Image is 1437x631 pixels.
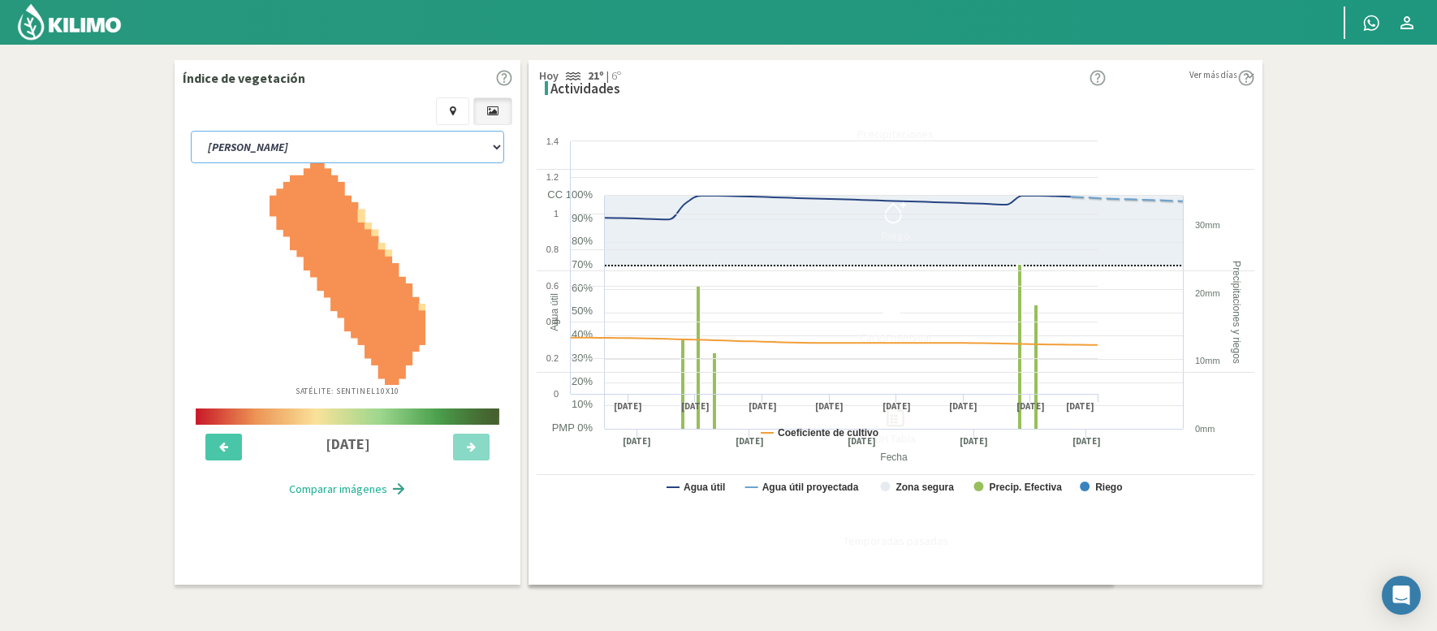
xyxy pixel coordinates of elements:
text: 1 [554,209,559,218]
div: Precipitaciones [542,128,1249,140]
p: Índice de vegetación [183,68,305,88]
text: 0 [554,389,559,399]
img: scale [196,408,499,425]
button: Precipitaciones [537,68,1254,170]
text: 0.2 [546,353,559,363]
text: [DATE] [882,400,911,413]
text: Coeficiente de cultivo [778,427,878,439]
span: 10X10 [376,386,400,396]
text: [DATE] [1066,400,1094,413]
h4: [DATE] [270,436,426,452]
text: [DATE] [949,400,977,413]
text: 1.4 [546,136,559,146]
text: [DATE] [815,400,844,413]
img: cc11392a-974a-486c-a561-e634808aa297_-_sentinel_-_2025-08-20.png [270,162,425,385]
text: 0.6 [546,281,559,291]
text: [DATE] [681,400,710,413]
text: [DATE] [614,400,642,413]
text: 1.2 [546,172,559,182]
h4: Actividades [550,81,620,97]
img: Kilimo [16,2,123,41]
button: Comparar imágenes [273,473,423,505]
button: Temporadas pasadas [537,475,1254,577]
text: [DATE] [1016,400,1045,413]
text: 0.8 [546,244,559,254]
text: [DATE] [749,400,777,413]
text: 0.4 [546,317,559,326]
div: Open Intercom Messenger [1382,576,1421,615]
p: Satélite: Sentinel [296,385,400,397]
div: Temporadas pasadas [542,535,1249,547]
